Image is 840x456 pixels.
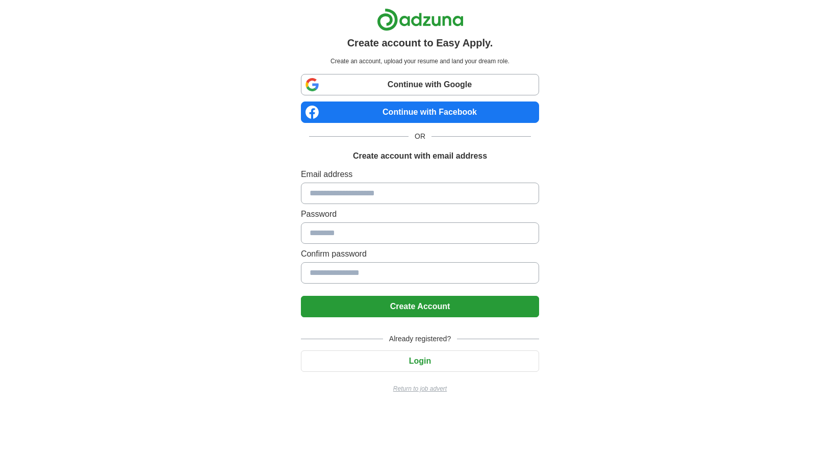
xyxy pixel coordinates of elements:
label: Confirm password [301,248,539,260]
button: Login [301,350,539,372]
a: Continue with Facebook [301,102,539,123]
a: Login [301,357,539,365]
label: Password [301,208,539,220]
a: Continue with Google [301,74,539,95]
span: OR [409,131,431,142]
button: Create Account [301,296,539,317]
label: Email address [301,168,539,181]
a: Return to job advert [301,384,539,393]
span: Already registered? [383,334,457,344]
h1: Create account to Easy Apply. [347,35,493,50]
p: Create an account, upload your resume and land your dream role. [303,57,537,66]
h1: Create account with email address [353,150,487,162]
img: Adzuna logo [377,8,464,31]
